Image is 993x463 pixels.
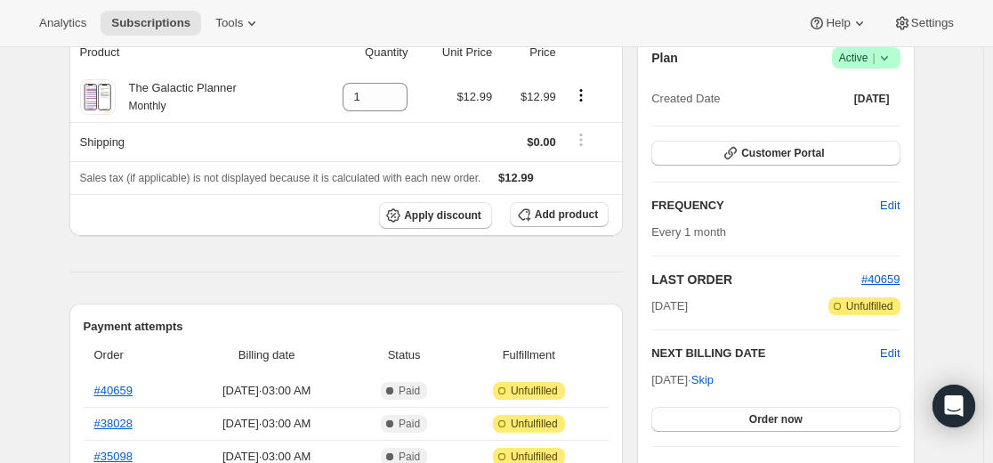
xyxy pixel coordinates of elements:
[932,385,975,427] div: Open Intercom Messenger
[28,11,97,36] button: Analytics
[511,384,558,398] span: Unfulfilled
[129,100,166,112] small: Monthly
[94,384,133,397] a: #40659
[39,16,86,30] span: Analytics
[456,90,492,103] span: $12.99
[651,141,900,166] button: Customer Portal
[651,197,880,215] h2: FREQUENCY
[185,346,349,364] span: Billing date
[651,49,678,67] h2: Plan
[379,202,492,229] button: Apply discount
[861,271,900,288] button: #40659
[839,49,893,67] span: Active
[101,11,201,36] button: Subscriptions
[826,16,850,30] span: Help
[185,382,349,400] span: [DATE] · 03:00 AM
[846,299,893,313] span: Unfulfilled
[185,415,349,433] span: [DATE] · 03:00 AM
[567,85,595,105] button: Product actions
[94,417,133,430] a: #38028
[82,79,113,115] img: product img
[651,297,688,315] span: [DATE]
[535,207,598,222] span: Add product
[797,11,878,36] button: Help
[861,272,900,286] a: #40659
[651,345,880,362] h2: NEXT BILLING DATE
[205,11,271,36] button: Tools
[80,172,481,184] span: Sales tax (if applicable) is not displayed because it is calculated with each new order.
[116,79,237,115] div: The Galactic Planner
[527,135,556,149] span: $0.00
[399,384,420,398] span: Paid
[567,130,595,150] button: Shipping actions
[651,271,861,288] h2: LAST ORDER
[844,86,900,111] button: [DATE]
[215,16,243,30] span: Tools
[741,146,824,160] span: Customer Portal
[404,208,481,223] span: Apply discount
[869,191,910,220] button: Edit
[691,371,714,389] span: Skip
[651,373,714,386] span: [DATE] ·
[880,345,900,362] button: Edit
[94,450,133,463] a: #35098
[749,412,803,426] span: Order now
[69,122,309,161] th: Shipping
[872,51,875,65] span: |
[111,16,190,30] span: Subscriptions
[497,33,561,72] th: Price
[498,171,534,184] span: $12.99
[681,366,724,394] button: Skip
[854,92,890,106] span: [DATE]
[459,346,598,364] span: Fulfillment
[510,202,609,227] button: Add product
[413,33,497,72] th: Unit Price
[359,346,449,364] span: Status
[880,197,900,215] span: Edit
[651,407,900,432] button: Order now
[651,90,720,108] span: Created Date
[511,417,558,431] span: Unfulfilled
[651,225,726,239] span: Every 1 month
[84,336,180,375] th: Order
[309,33,414,72] th: Quantity
[883,11,965,36] button: Settings
[911,16,954,30] span: Settings
[521,90,556,103] span: $12.99
[399,417,420,431] span: Paid
[69,33,309,72] th: Product
[84,318,610,336] h2: Payment attempts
